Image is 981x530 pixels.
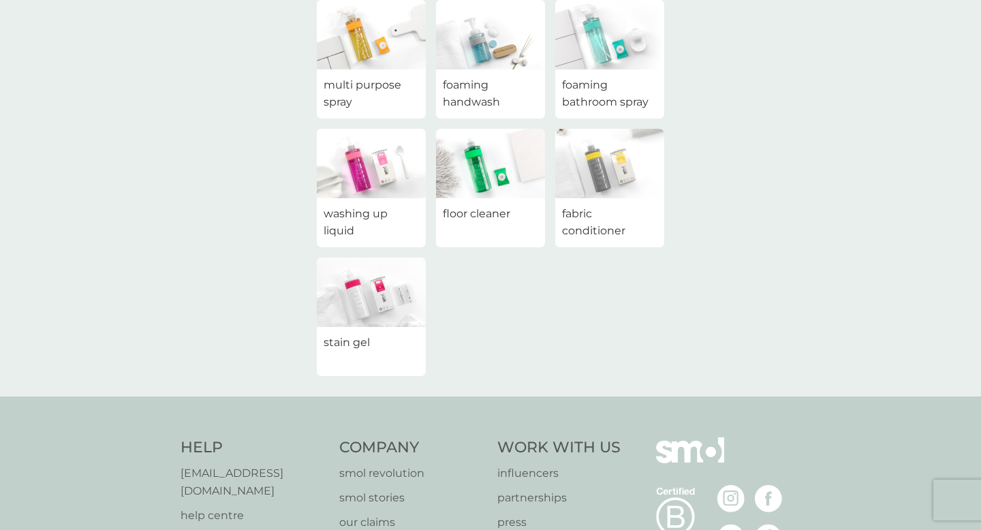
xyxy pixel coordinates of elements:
h4: Help [181,437,326,458]
span: foaming bathroom spray [562,76,657,111]
span: fabric conditioner [562,205,657,240]
img: smol [656,437,724,484]
a: partnerships [497,489,621,507]
span: stain gel [324,334,370,352]
a: help centre [181,507,326,525]
span: multi purpose spray [324,76,419,111]
h4: Work With Us [497,437,621,458]
a: influencers [497,465,621,482]
a: [EMAIL_ADDRESS][DOMAIN_NAME] [181,465,326,499]
a: smol revolution [339,465,484,482]
span: washing up liquid [324,205,419,240]
span: floor cleaner [443,205,510,223]
a: smol stories [339,489,484,507]
img: visit the smol Instagram page [717,485,745,512]
span: foaming handwash [443,76,538,111]
h4: Company [339,437,484,458]
img: visit the smol Facebook page [755,485,782,512]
